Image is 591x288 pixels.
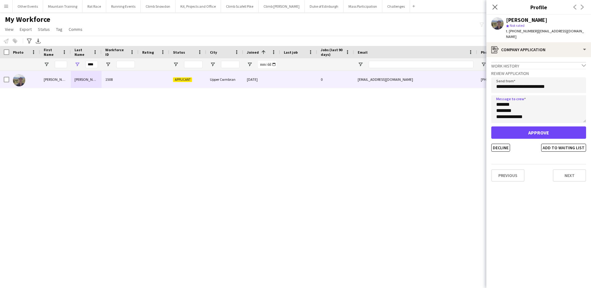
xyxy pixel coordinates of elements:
span: Tag [56,27,62,32]
button: Add to waiting list [541,144,586,152]
button: Next [553,169,586,182]
input: Workforce ID Filter Input [116,61,135,68]
div: 0 [317,71,354,88]
span: Applicant [173,77,192,82]
span: Status [173,50,185,55]
span: Not rated [510,23,525,28]
button: Open Filter Menu [105,62,111,67]
button: Open Filter Menu [358,62,363,67]
span: My Workforce [5,15,50,24]
button: Open Filter Menu [44,62,49,67]
a: Tag [54,25,65,33]
button: Approve [491,126,586,139]
span: Joined [247,50,259,55]
div: Upper Cwmbran [206,71,243,88]
button: Open Filter Menu [247,62,252,67]
div: [EMAIL_ADDRESS][DOMAIN_NAME] [354,71,477,88]
div: [PERSON_NAME] [506,17,547,23]
button: Open Filter Menu [210,62,215,67]
button: Previous [491,169,525,182]
span: Last job [284,50,298,55]
app-action-btn: Advanced filters [26,37,33,45]
span: Photo [13,50,23,55]
div: [PERSON_NAME] [71,71,102,88]
a: Export [17,25,34,33]
span: Last Name [74,47,90,57]
div: [DATE] [243,71,280,88]
button: Open Filter Menu [173,62,179,67]
button: Decline [491,144,510,152]
app-action-btn: Export XLSX [34,37,42,45]
button: Open Filter Menu [74,62,80,67]
button: Mass Participation [344,0,382,12]
button: Challenges [382,0,410,12]
button: Duke of Edinburgh [305,0,344,12]
span: Workforce ID [105,47,127,57]
button: Climb [PERSON_NAME] [259,0,305,12]
button: Running Events [106,0,141,12]
div: [PERSON_NAME] [40,71,71,88]
input: City Filter Input [221,61,239,68]
input: Last Name Filter Input [86,61,98,68]
input: Joined Filter Input [258,61,276,68]
h3: Review Application [491,71,586,76]
span: Status [38,27,50,32]
button: Mountain Training [43,0,82,12]
img: Eleanor Dibble [13,74,25,86]
button: Climb Snowdon [141,0,175,12]
span: | [EMAIL_ADDRESS][DOMAIN_NAME] [506,29,584,39]
span: Comms [69,27,82,32]
button: Kit, Projects and Office [175,0,221,12]
input: Status Filter Input [184,61,203,68]
div: Work history [491,62,586,69]
span: t. [PHONE_NUMBER] [506,29,538,33]
button: Rat Race [82,0,106,12]
button: Open Filter Menu [481,62,486,67]
span: Phone [481,50,492,55]
span: City [210,50,217,55]
button: Climb Scafell Pike [221,0,259,12]
span: First Name [44,47,60,57]
button: Other Events [13,0,43,12]
h3: Profile [486,3,591,11]
input: First Name Filter Input [55,61,67,68]
a: Comms [66,25,85,33]
span: Email [358,50,368,55]
div: Company application [486,42,591,57]
input: Email Filter Input [369,61,473,68]
span: View [5,27,14,32]
span: Rating [142,50,154,55]
span: Jobs (last 90 days) [321,47,343,57]
span: Export [20,27,32,32]
div: 1508 [102,71,139,88]
a: View [2,25,16,33]
a: Status [35,25,52,33]
div: [PHONE_NUMBER] [477,71,556,88]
